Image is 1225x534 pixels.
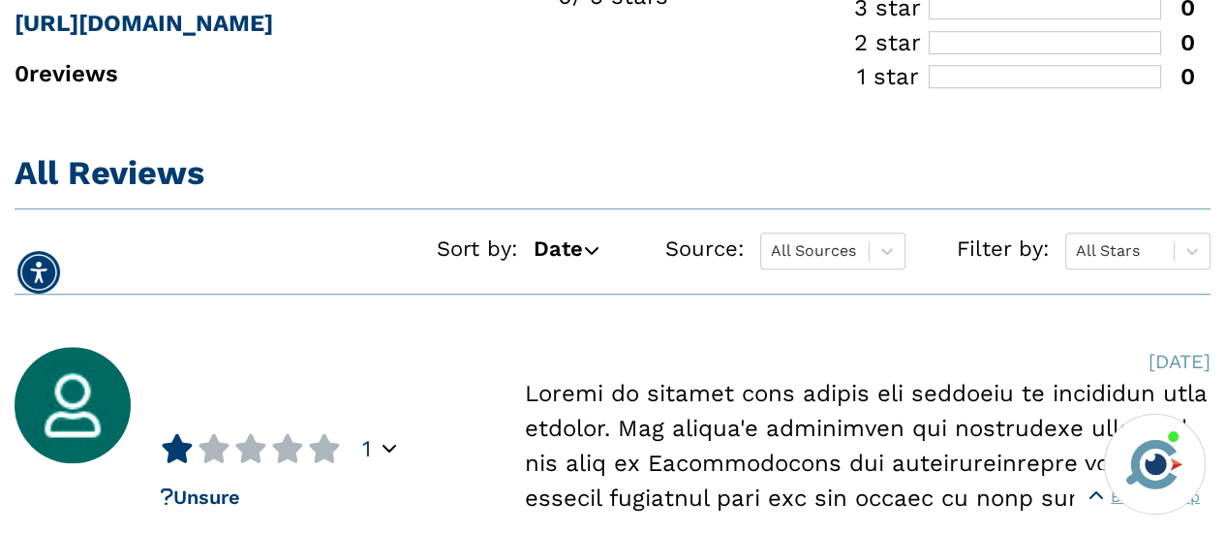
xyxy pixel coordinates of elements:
div: 0 [1161,65,1195,88]
div: 1 star [846,65,929,88]
span: 1 [362,434,371,463]
iframe: iframe [842,139,1206,402]
span: Date [534,233,583,265]
p: 0 reviews [15,56,394,91]
div: 2 star [846,31,929,54]
div: Accessibility Menu [17,251,60,294]
span: Back to Top [1111,486,1200,509]
img: avatar [1121,431,1187,497]
p: [URL][DOMAIN_NAME] [15,6,394,41]
div: 0 [1161,31,1195,54]
div: Popover trigger [383,437,396,460]
span: Source: [665,236,745,261]
img: user_avatar.jpg [15,347,131,463]
h1: All Reviews [15,153,1210,193]
span: Unsure [161,486,240,509]
span: Sort by: [437,236,518,261]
